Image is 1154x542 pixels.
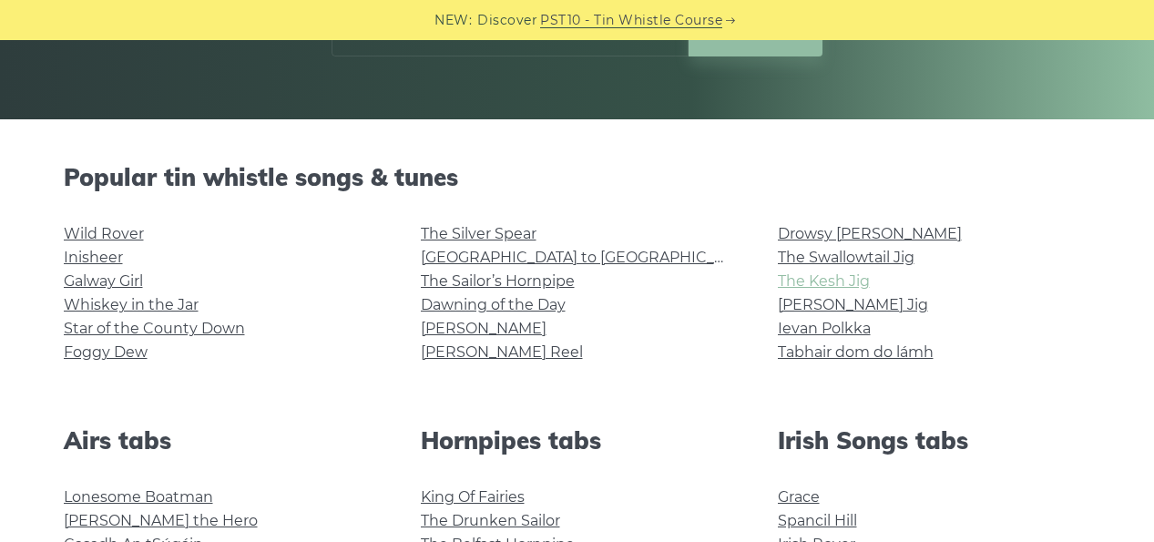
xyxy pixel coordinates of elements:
a: Drowsy [PERSON_NAME] [778,225,962,242]
a: [PERSON_NAME] Jig [778,296,928,313]
a: [GEOGRAPHIC_DATA] to [GEOGRAPHIC_DATA] [421,249,757,266]
a: [PERSON_NAME] Reel [421,343,583,361]
span: NEW: [434,10,472,31]
a: Star of the County Down [64,320,245,337]
span: Discover [477,10,537,31]
a: Grace [778,488,820,506]
a: Whiskey in the Jar [64,296,199,313]
a: The Silver Spear [421,225,536,242]
a: The Kesh Jig [778,272,870,290]
a: Foggy Dew [64,343,148,361]
a: Lonesome Boatman [64,488,213,506]
h2: Hornpipes tabs [421,426,734,455]
a: [PERSON_NAME] [421,320,546,337]
a: Tabhair dom do lámh [778,343,934,361]
a: King Of Fairies [421,488,525,506]
a: [PERSON_NAME] the Hero [64,512,258,529]
a: Ievan Polkka [778,320,871,337]
a: Wild Rover [64,225,144,242]
a: Galway Girl [64,272,143,290]
a: The Sailor’s Hornpipe [421,272,575,290]
a: Dawning of the Day [421,296,566,313]
a: PST10 - Tin Whistle Course [540,10,722,31]
a: The Drunken Sailor [421,512,560,529]
a: The Swallowtail Jig [778,249,914,266]
a: Inisheer [64,249,123,266]
h2: Airs tabs [64,426,377,455]
h2: Irish Songs tabs [778,426,1091,455]
a: Spancil Hill [778,512,857,529]
h2: Popular tin whistle songs & tunes [64,163,1091,191]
